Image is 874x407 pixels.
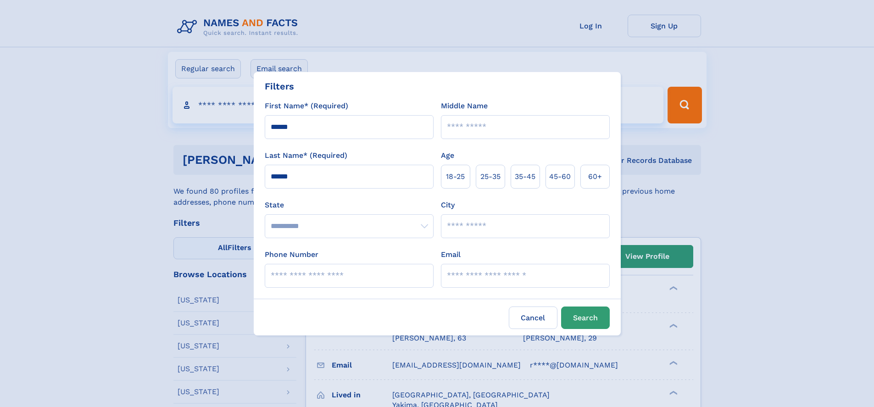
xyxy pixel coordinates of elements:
[509,307,557,329] label: Cancel
[515,171,535,182] span: 35‑45
[265,200,434,211] label: State
[561,307,610,329] button: Search
[446,171,465,182] span: 18‑25
[441,100,488,112] label: Middle Name
[441,200,455,211] label: City
[480,171,501,182] span: 25‑35
[265,100,348,112] label: First Name* (Required)
[265,79,294,93] div: Filters
[441,249,461,260] label: Email
[588,171,602,182] span: 60+
[549,171,571,182] span: 45‑60
[265,150,347,161] label: Last Name* (Required)
[441,150,454,161] label: Age
[265,249,318,260] label: Phone Number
